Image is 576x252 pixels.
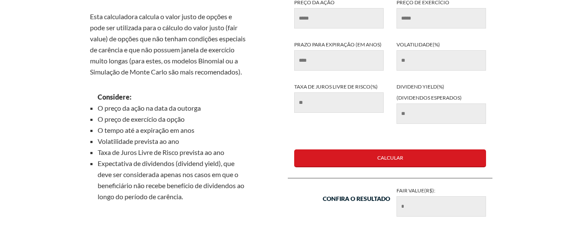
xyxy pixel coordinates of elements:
label: Taxa de juros livre de risco(%) [288,81,390,113]
input: Dividend yield(%)(dividendos esperados) [397,103,486,124]
li: Volatilidade prevista ao ano [98,136,248,147]
label: Volatilidade(%) [390,39,492,71]
strong: Considere: [98,93,131,101]
label: Dividend yield(%) (dividendos esperados) [390,81,492,124]
input: Taxa de juros livre de risco(%) [294,92,384,113]
h2: CONFIRA O RESULTADO [323,194,390,215]
input: Volatilidade(%) [397,50,486,71]
li: O preço de exercício da opção [98,114,248,125]
label: Prazo para expiração (em anos) [288,39,390,71]
input: Fair Value(R$): [397,196,486,217]
li: Taxa de Juros Livre de Risco prevista ao ano [98,147,248,158]
li: Expectativa de dividendos (dividend yield), que deve ser considerada apenas nos casos em que o be... [98,158,248,202]
input: Preço de exercício [397,8,486,29]
label: Fair Value(R$): [390,185,492,217]
p: Esta calculadora calcula o valor justo de opções e pode ser utilizada para o cálculo do valor jus... [90,11,248,77]
input: Preço da ação [294,8,384,29]
input: Prazo para expiração (em anos) [294,50,384,71]
li: O preço da ação na data da outorga [98,103,248,114]
li: O tempo até a expiração em anos [98,125,248,136]
button: CALCULAR [294,149,486,167]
